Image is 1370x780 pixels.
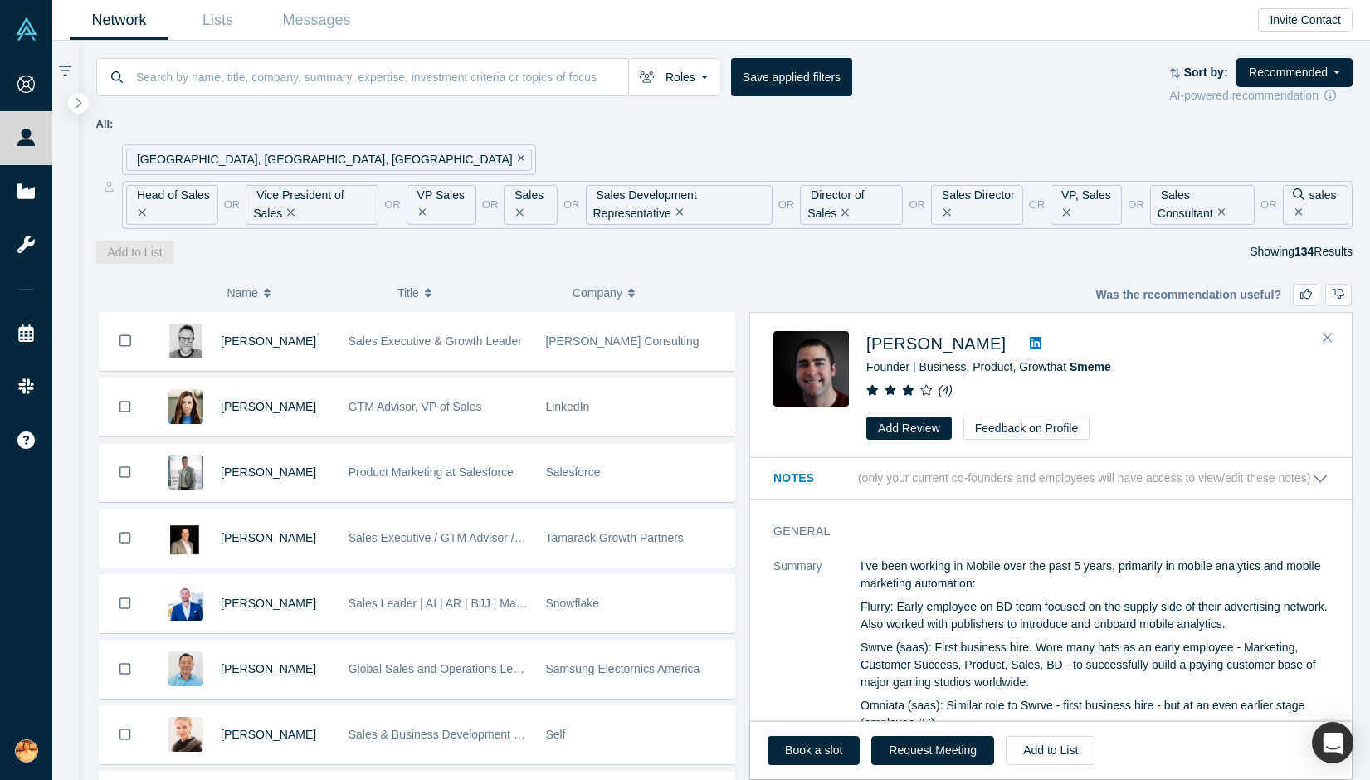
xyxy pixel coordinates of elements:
[134,204,146,223] button: Remove Filter
[100,378,151,436] button: Bookmark
[861,697,1329,732] p: Omniata (saas): Similar role to Swrve - first business hire - but at an even earlier stage (emplo...
[221,334,316,348] a: [PERSON_NAME]
[168,389,203,424] img: Brenda Lando Fridman's Profile Image
[1150,185,1255,225] div: Sales Consultant
[267,1,366,40] a: Messages
[168,651,203,686] img: Paul Chu's Profile Image
[861,558,1329,592] p: I've been working in Mobile over the past 5 years, primarily in mobile analytics and mobile marke...
[221,531,316,544] a: [PERSON_NAME]
[168,1,267,40] a: Lists
[836,204,849,223] button: Remove Filter
[221,662,316,675] span: [PERSON_NAME]
[134,57,628,96] input: Search by name, title, company, summary, expertise, investment criteria or topics of focus
[349,531,661,544] span: Sales Executive / GTM Advisor / Leadership coach / Investor
[773,523,1305,540] h3: General
[513,150,525,169] button: Remove Filter
[96,241,174,264] button: Add to List
[963,417,1090,440] button: Feedback on Profile
[407,185,476,225] div: VP Sales
[573,275,730,310] button: Company
[221,597,316,610] span: [PERSON_NAME]
[545,662,700,675] span: Samsung Electornics America
[384,197,401,213] span: or
[100,444,151,501] button: Bookmark
[545,597,599,610] span: Snowflake
[70,1,168,40] a: Network
[563,197,580,213] span: or
[126,149,532,171] div: [GEOGRAPHIC_DATA], [GEOGRAPHIC_DATA], [GEOGRAPHIC_DATA]
[1029,197,1046,213] span: or
[511,204,524,223] button: Remove Filter
[349,466,514,479] span: Product Marketing at Salesforce
[866,360,1111,373] span: Founder | Business, Product, Growth at
[1236,58,1353,87] button: Recommended
[221,466,316,479] span: [PERSON_NAME]
[221,400,316,413] a: [PERSON_NAME]
[939,204,951,223] button: Remove Filter
[773,470,855,487] h3: Notes
[100,706,151,763] button: Bookmark
[909,197,925,213] span: or
[1128,197,1144,213] span: or
[1006,736,1095,765] button: Add to List
[866,417,952,440] button: Add Review
[100,641,151,698] button: Bookmark
[628,58,719,96] button: Roles
[168,455,203,490] img: Tyler Lunceford's Profile Image
[349,334,522,348] span: Sales Executive & Growth Leader
[504,185,558,225] div: Sales
[96,116,114,133] span: All:
[1169,87,1353,105] div: AI-powered recommendation
[931,185,1023,225] div: Sales Director
[671,204,684,223] button: Remove Filter
[246,185,378,225] div: Vice President of Sales
[349,400,482,413] span: GTM Advisor, VP of Sales
[1051,185,1122,225] div: VP, Sales
[349,728,564,741] span: Sales & Business Development Executive
[773,470,1329,487] button: Notes (only your current co-founders and employees will have access to view/edit these notes)
[1095,284,1352,306] div: Was the recommendation useful?
[800,185,903,225] div: Director of Sales
[168,324,203,358] img: Patrick Westgate's Profile Image
[1260,197,1277,213] span: or
[773,331,849,407] img: Daniel Hutchins's Profile Image
[15,17,38,41] img: Alchemist Vault Logo
[858,471,1311,485] p: (only your current co-founders and employees will have access to view/edit these notes)
[282,204,295,223] button: Remove Filter
[545,728,565,741] span: Self
[861,598,1329,633] p: Flurry: Early employee on BD team focused on the supply side of their advertising network. Also w...
[349,597,560,610] span: Sales Leader | AI | AR | BJJ | Maui/Tahoe
[15,739,38,763] img: Sumina Koiso's Account
[1070,360,1111,373] span: Smeme
[939,383,953,397] i: ( 4 )
[100,312,151,370] button: Bookmark
[768,736,860,765] a: Book a slot
[100,575,151,632] button: Bookmark
[871,736,994,765] button: Request Meeting
[1294,245,1314,258] strong: 134
[224,197,241,213] span: or
[545,400,589,413] span: LinkedIn
[227,275,257,310] span: Name
[545,466,600,479] span: Salesforce
[100,509,151,567] button: Bookmark
[545,334,699,348] span: [PERSON_NAME] Consulting
[126,185,218,225] div: Head of Sales
[866,334,1006,353] a: [PERSON_NAME]
[221,728,316,741] a: [PERSON_NAME]
[778,197,795,213] span: or
[1315,325,1340,352] button: Close
[168,717,203,752] img: Elizabeth Quade's Profile Image
[1294,245,1353,258] span: Results
[168,520,203,555] img: Doug Mooney's Profile Image
[414,204,427,223] button: Remove Filter
[861,639,1329,691] p: Swrve (saas): First business hire. Wore many hats as an early employee - Marketing, Customer Succ...
[731,58,852,96] button: Save applied filters
[482,197,499,213] span: or
[1290,204,1303,223] button: Remove Filter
